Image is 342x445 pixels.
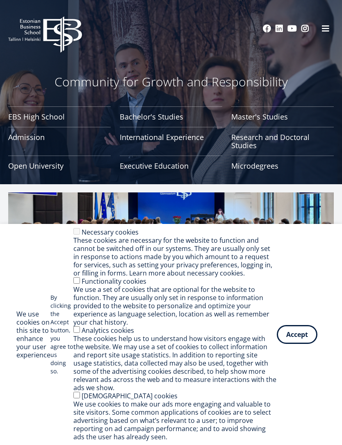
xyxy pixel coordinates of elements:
[120,106,222,127] a: Bachelor's Studies
[275,25,283,33] a: Linkedin
[120,156,222,176] a: Executive Education
[120,127,222,156] a: International Experience
[231,106,334,127] a: Master's Studies
[8,106,111,127] a: EBS High School
[73,334,277,392] div: These cookies help us to understand how visitors engage with the website. We may use a set of coo...
[231,156,334,176] a: Microdegrees
[50,294,73,375] p: By clicking the Accept button, you agree to us doing so.
[73,236,277,277] div: These cookies are necessary for the website to function and cannot be switched off in our systems...
[82,228,139,237] label: Necessary cookies
[8,127,111,156] a: Admission
[287,25,297,33] a: Youtube
[73,285,277,326] div: We use a set of cookies that are optional for the website to function. They are usually only set ...
[263,25,271,33] a: Facebook
[277,325,317,344] button: Accept
[8,74,334,90] p: Community for Growth and Responsibility
[301,25,309,33] a: Instagram
[16,310,50,359] h2: We use cookies on this site to enhance your user experience
[82,391,178,400] label: [DEMOGRAPHIC_DATA] cookies
[73,400,277,441] div: We use cookies to make our ads more engaging and valuable to site visitors. Some common applicati...
[8,192,334,274] img: a
[82,277,146,286] label: Functionality cookies
[231,127,334,156] a: Research and Doctoral Studies
[8,156,111,176] a: Open University
[82,326,134,335] label: Analytics cookies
